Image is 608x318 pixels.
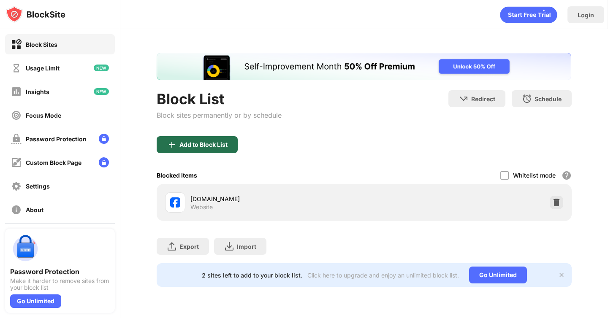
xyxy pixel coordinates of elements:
div: Schedule [535,95,562,102]
div: Redirect [471,95,495,102]
div: Settings [26,183,50,190]
img: new-icon.svg [94,88,109,95]
img: insights-off.svg [11,86,22,97]
div: Website [190,203,213,211]
div: [DOMAIN_NAME] [190,194,364,203]
img: password-protection-off.svg [11,134,22,144]
div: Login [578,11,594,19]
div: Blocked Items [157,172,197,179]
div: 2 sites left to add to your block list. [202,272,302,279]
div: Go Unlimited [10,294,61,308]
img: block-on.svg [11,39,22,50]
div: Usage Limit [26,65,60,72]
img: customize-block-page-off.svg [11,157,22,168]
div: Focus Mode [26,112,61,119]
div: Go Unlimited [469,267,527,283]
div: Insights [26,88,49,95]
img: time-usage-off.svg [11,63,22,73]
div: Block List [157,90,282,108]
div: Add to Block List [179,141,228,148]
div: About [26,206,43,213]
div: Block Sites [26,41,57,48]
img: new-icon.svg [94,65,109,71]
img: lock-menu.svg [99,134,109,144]
img: favicons [170,197,180,208]
div: Custom Block Page [26,159,81,166]
img: lock-menu.svg [99,157,109,167]
div: Click here to upgrade and enjoy an unlimited block list. [307,272,459,279]
div: animation [500,6,557,23]
img: settings-off.svg [11,181,22,191]
img: x-button.svg [558,272,565,278]
img: push-password-protection.svg [10,234,41,264]
img: about-off.svg [11,205,22,215]
div: Block sites permanently or by schedule [157,111,282,119]
div: Make it harder to remove sites from your block list [10,278,110,291]
img: focus-off.svg [11,110,22,121]
iframe: Banner [157,53,571,80]
div: Export [179,243,199,250]
img: logo-blocksite.svg [6,6,65,23]
div: Whitelist mode [513,172,556,179]
div: Password Protection [10,267,110,276]
div: Import [237,243,256,250]
div: Password Protection [26,135,87,143]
